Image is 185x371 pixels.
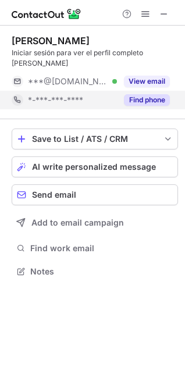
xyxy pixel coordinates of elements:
[32,134,158,144] div: Save to List / ATS / CRM
[32,190,76,199] span: Send email
[30,243,173,254] span: Find work email
[30,266,173,277] span: Notes
[12,156,178,177] button: AI write personalized message
[31,218,124,227] span: Add to email campaign
[12,129,178,149] button: save-profile-one-click
[12,7,81,21] img: ContactOut v5.3.10
[12,184,178,205] button: Send email
[124,76,170,87] button: Reveal Button
[12,35,90,47] div: [PERSON_NAME]
[32,162,156,172] span: AI write personalized message
[124,94,170,106] button: Reveal Button
[12,212,178,233] button: Add to email campaign
[28,76,108,87] span: ***@[DOMAIN_NAME]
[12,48,178,69] div: Iniciar sesión para ver el perfil completo [PERSON_NAME]
[12,240,178,256] button: Find work email
[12,263,178,280] button: Notes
